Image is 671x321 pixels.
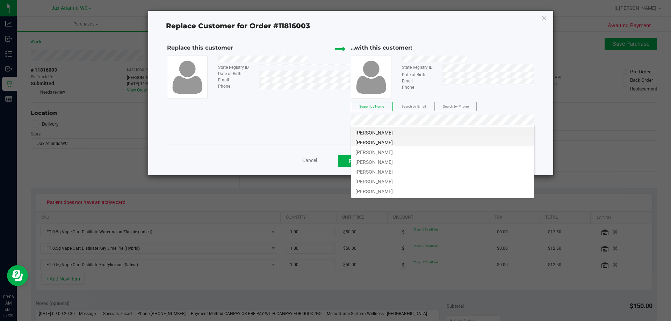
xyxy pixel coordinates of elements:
[397,78,442,84] div: Email
[162,20,314,32] span: Replace Customer for Order #11816003
[213,77,259,83] div: Email
[213,83,259,89] div: Phone
[359,104,384,108] span: Search by Name
[7,265,28,286] iframe: Resource center
[353,59,390,95] img: user-icon.png
[213,64,259,71] div: State Registry ID
[351,44,412,51] span: ...with this customer:
[302,158,317,163] span: Cancel
[338,155,399,167] button: Replace Customer
[397,84,442,90] div: Phone
[169,59,206,95] img: user-icon.png
[397,72,442,78] div: Date of Birth
[443,104,469,108] span: Search by Phone
[167,44,233,51] span: Replace this customer
[213,71,259,77] div: Date of Birth
[397,64,442,71] div: State Registry ID
[402,104,426,108] span: Search by Email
